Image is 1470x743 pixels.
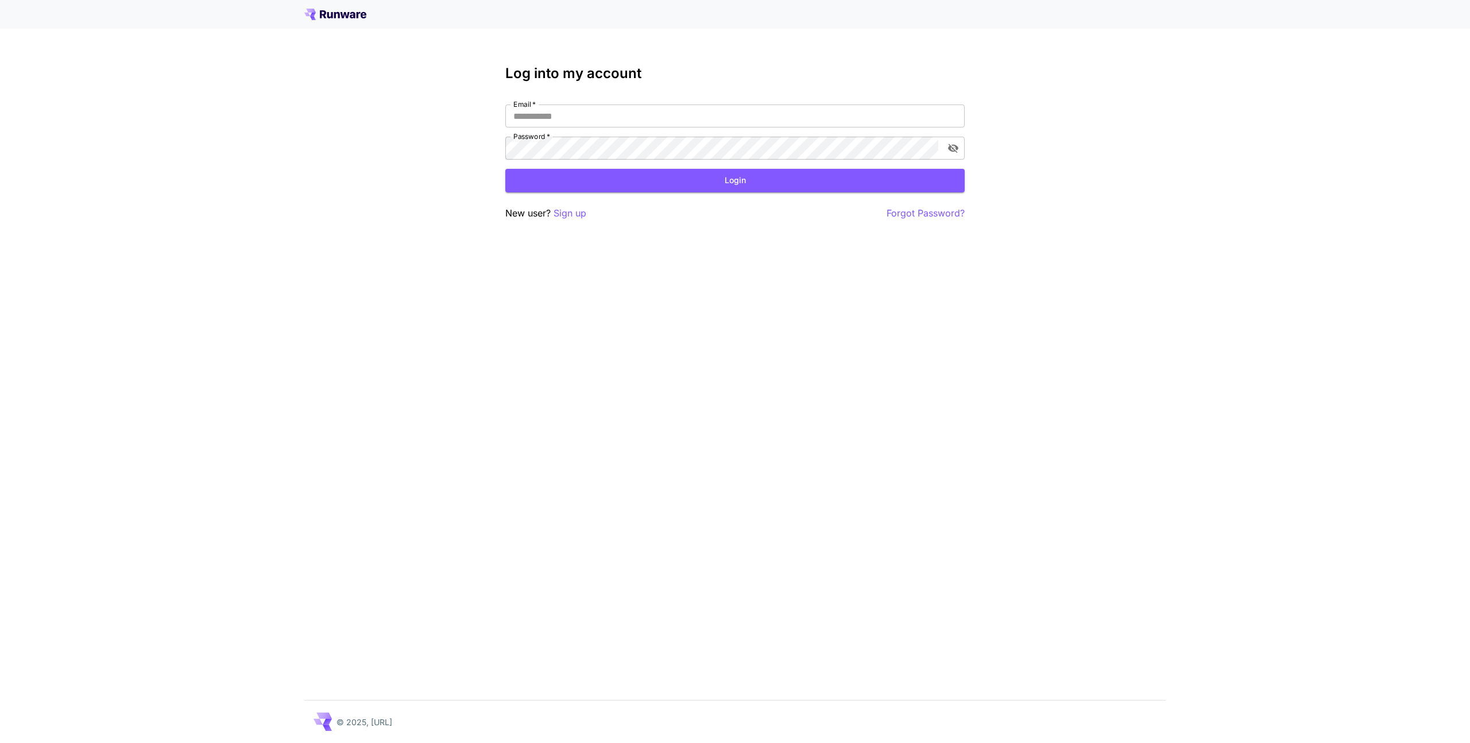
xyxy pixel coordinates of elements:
[505,206,586,220] p: New user?
[513,99,536,109] label: Email
[554,206,586,220] button: Sign up
[887,206,965,220] button: Forgot Password?
[513,131,550,141] label: Password
[505,169,965,192] button: Login
[505,65,965,82] h3: Log into my account
[336,716,392,728] p: © 2025, [URL]
[943,138,964,158] button: toggle password visibility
